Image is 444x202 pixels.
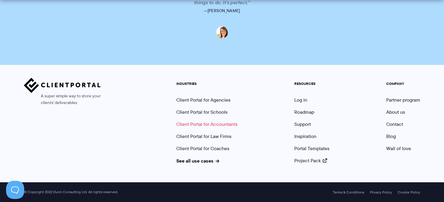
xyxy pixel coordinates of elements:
[294,109,314,116] a: Roadmap
[294,145,329,152] a: Portal Templates
[176,82,237,86] h5: INDUSTRIES
[176,157,219,164] a: See all use cases
[386,121,403,128] a: Contact
[333,190,364,194] a: Terms & Conditions
[294,82,329,86] h5: RESOURCES
[398,190,420,194] a: Cookie Policy
[370,190,392,194] a: Privacy Policy
[294,157,327,164] a: Project Pack
[386,145,411,152] a: Wall of love
[52,6,392,15] p: —[PERSON_NAME]
[386,96,420,103] a: Partner program
[176,133,231,140] a: Client Portal for Law Firms
[386,133,396,140] a: Blog
[176,145,229,152] a: Client Portal for Coaches
[24,93,101,106] span: A super simple way to store your clients' deliverables
[294,96,307,103] a: Log in
[176,109,227,116] a: Client Portal for Schools
[386,82,420,86] h5: COMPANY
[294,133,316,140] a: Inspiration
[176,121,237,128] a: Client Portal for Accountants
[6,181,24,199] iframe: Toggle Customer Support
[386,109,405,116] a: About us
[176,96,230,103] a: Client Portal for Agencies
[21,190,121,194] span: © Copyright 2022 Dunn Consulting Ltd. All rights reserved.
[294,121,311,128] a: Support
